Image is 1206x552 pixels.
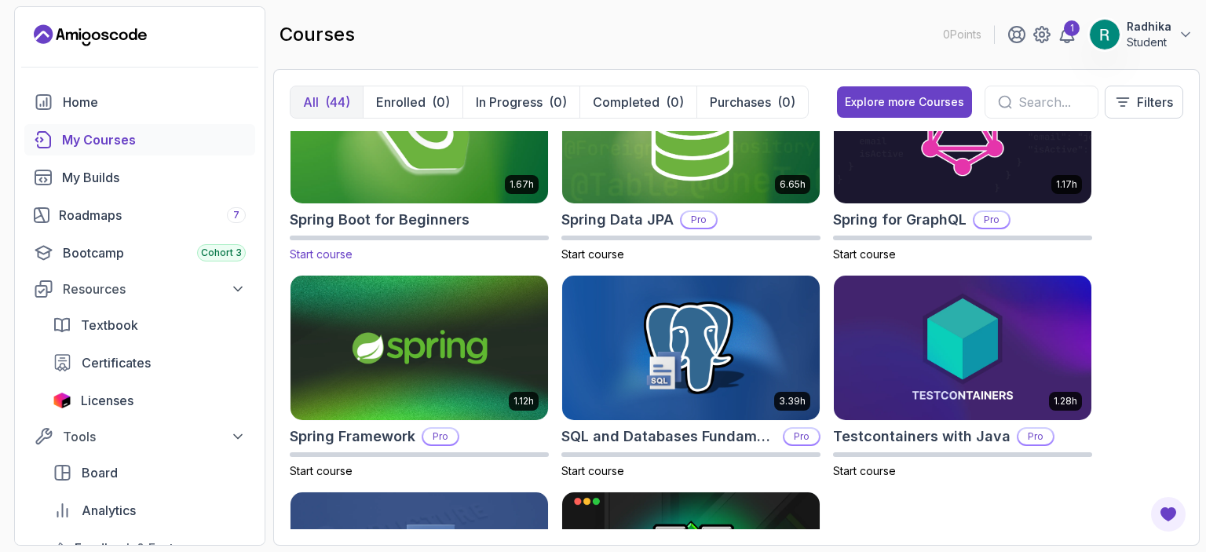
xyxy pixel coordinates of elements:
[63,280,246,298] div: Resources
[284,56,554,207] img: Spring Boot for Beginners card
[833,209,967,231] h2: Spring for GraphQL
[62,130,246,149] div: My Courses
[1054,395,1077,408] p: 1.28h
[201,247,242,259] span: Cohort 3
[780,178,806,191] p: 6.65h
[561,209,674,231] h2: Spring Data JPA
[423,429,458,444] p: Pro
[24,162,255,193] a: builds
[510,178,534,191] p: 1.67h
[82,463,118,482] span: Board
[1127,19,1171,35] p: Radhika
[291,86,363,118] button: All(44)
[710,93,771,111] p: Purchases
[325,93,350,111] div: (44)
[34,23,147,48] a: Landing page
[777,93,795,111] div: (0)
[82,501,136,520] span: Analytics
[24,86,255,118] a: home
[513,395,534,408] p: 1.12h
[59,206,246,225] div: Roadmaps
[943,27,981,42] p: 0 Points
[24,237,255,269] a: bootcamp
[1018,429,1053,444] p: Pro
[561,426,777,448] h2: SQL and Databases Fundamentals
[43,495,255,526] a: analytics
[43,385,255,416] a: licenses
[43,347,255,378] a: certificates
[24,275,255,303] button: Resources
[24,124,255,155] a: courses
[784,429,819,444] p: Pro
[1058,25,1076,44] a: 1
[290,464,353,477] span: Start course
[233,209,239,221] span: 7
[1090,20,1120,49] img: user profile image
[63,243,246,262] div: Bootcamp
[290,209,470,231] h2: Spring Boot for Beginners
[837,86,972,118] button: Explore more Courses
[376,93,426,111] p: Enrolled
[833,247,896,261] span: Start course
[363,86,462,118] button: Enrolled(0)
[303,93,319,111] p: All
[833,426,1010,448] h2: Testcontainers with Java
[1127,35,1171,50] p: Student
[1149,495,1187,533] button: Open Feedback Button
[476,93,543,111] p: In Progress
[43,309,255,341] a: textbook
[63,93,246,111] div: Home
[43,457,255,488] a: board
[1105,86,1183,119] button: Filters
[1018,93,1085,111] input: Search...
[24,422,255,451] button: Tools
[462,86,579,118] button: In Progress(0)
[549,93,567,111] div: (0)
[562,60,820,204] img: Spring Data JPA card
[682,212,716,228] p: Pro
[1089,19,1193,50] button: user profile imageRadhikaStudent
[974,212,1009,228] p: Pro
[561,464,624,477] span: Start course
[834,60,1091,204] img: Spring for GraphQL card
[1064,20,1080,36] div: 1
[1056,178,1077,191] p: 1.17h
[62,168,246,187] div: My Builds
[24,199,255,231] a: roadmaps
[81,316,138,334] span: Textbook
[562,276,820,420] img: SQL and Databases Fundamentals card
[53,393,71,408] img: jetbrains icon
[561,247,624,261] span: Start course
[579,86,696,118] button: Completed(0)
[845,94,964,110] div: Explore more Courses
[779,395,806,408] p: 3.39h
[666,93,684,111] div: (0)
[833,464,896,477] span: Start course
[81,391,133,410] span: Licenses
[291,276,548,420] img: Spring Framework card
[593,93,660,111] p: Completed
[290,247,353,261] span: Start course
[1137,93,1173,111] p: Filters
[280,22,355,47] h2: courses
[82,353,151,372] span: Certificates
[834,276,1091,420] img: Testcontainers with Java card
[432,93,450,111] div: (0)
[290,426,415,448] h2: Spring Framework
[696,86,808,118] button: Purchases(0)
[63,427,246,446] div: Tools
